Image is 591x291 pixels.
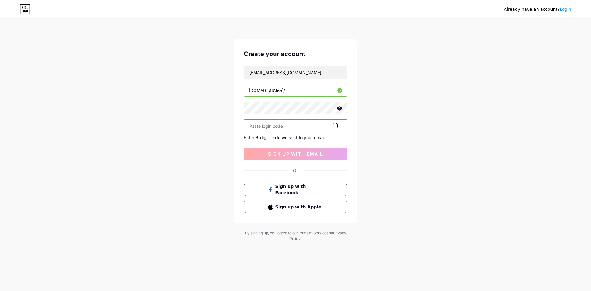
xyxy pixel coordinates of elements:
div: Or [293,167,298,174]
a: Login [560,7,571,12]
input: Email [244,66,347,79]
a: Terms of Service [298,231,327,235]
div: Enter 6-digit code we sent to your email. [244,135,347,140]
button: Sign up with Facebook [244,184,347,196]
div: [DOMAIN_NAME]/ [249,87,285,94]
span: Sign up with Apple [275,204,323,210]
span: Sign up with Facebook [275,183,323,196]
div: Already have an account? [504,6,571,13]
button: sign up with email [244,148,347,160]
input: username [244,84,347,96]
div: Create your account [244,49,347,59]
span: sign up with email [268,151,323,156]
button: Sign up with Apple [244,201,347,213]
div: By signing up, you agree to our and . [243,230,348,241]
input: Paste login code [244,120,347,132]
